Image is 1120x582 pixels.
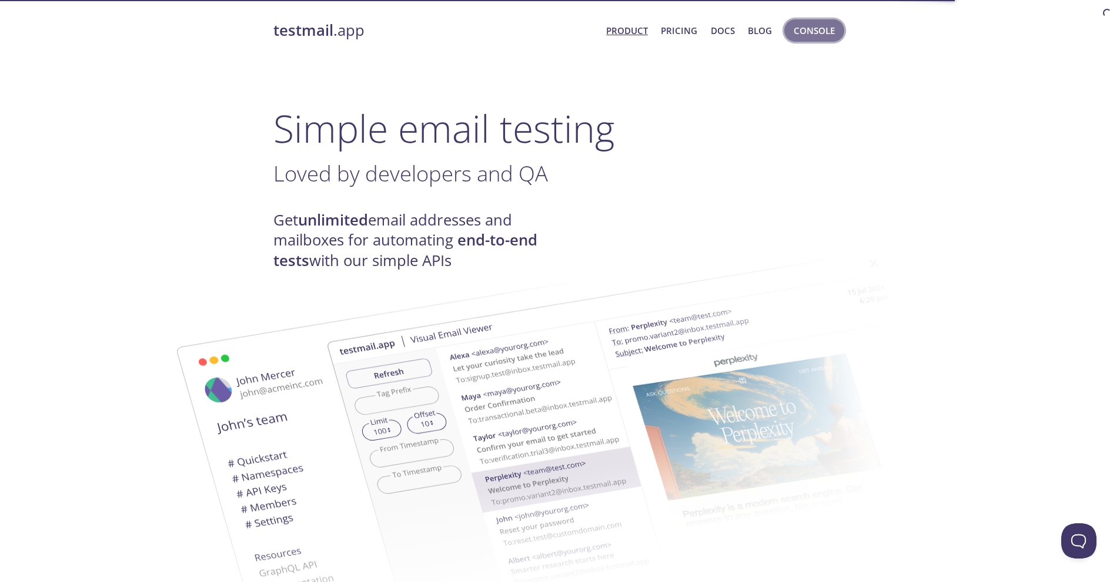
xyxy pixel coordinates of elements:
[273,20,333,41] strong: testmail
[298,210,368,230] strong: unlimited
[273,21,597,41] a: testmail.app
[661,23,697,38] a: Pricing
[794,23,835,38] span: Console
[606,23,648,38] a: Product
[784,19,844,42] button: Console
[273,159,548,188] span: Loved by developers and QA
[748,23,772,38] a: Blog
[273,230,537,270] strong: end-to-end tests
[273,210,560,271] h4: Get email addresses and mailboxes for automating with our simple APIs
[273,106,847,151] h1: Simple email testing
[1061,523,1096,559] iframe: Help Scout Beacon - Open
[711,23,735,38] a: Docs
